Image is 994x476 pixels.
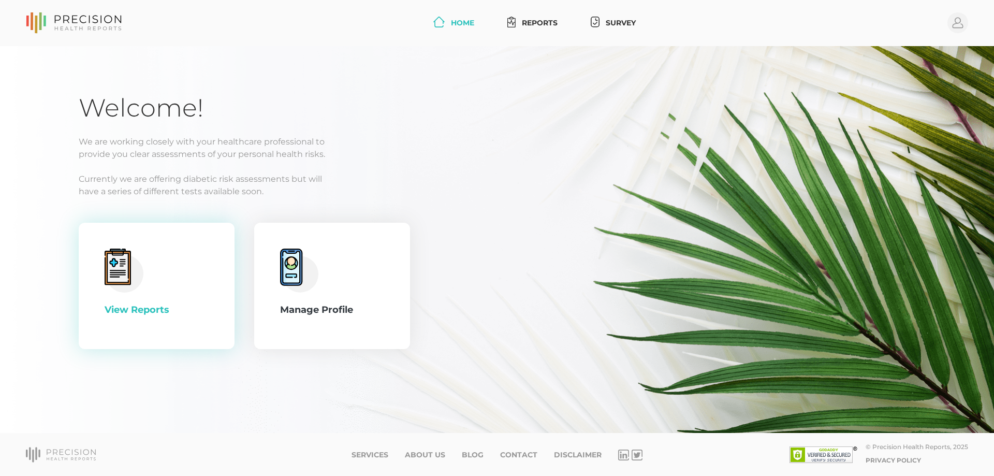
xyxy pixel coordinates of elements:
[429,13,478,33] a: Home
[79,93,915,123] h1: Welcome!
[790,446,857,463] img: SSL site seal - click to verify
[79,136,915,161] p: We are working closely with your healthcare professional to provide you clear assessments of your...
[587,13,640,33] a: Survey
[866,443,968,451] div: © Precision Health Reports, 2025
[405,451,445,459] a: About Us
[462,451,484,459] a: Blog
[500,451,537,459] a: Contact
[866,456,921,464] a: Privacy Policy
[79,173,915,198] p: Currently we are offering diabetic risk assessments but will have a series of different tests ava...
[280,303,384,317] div: Manage Profile
[503,13,562,33] a: Reports
[105,303,209,317] div: View Reports
[554,451,602,459] a: Disclaimer
[352,451,388,459] a: Services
